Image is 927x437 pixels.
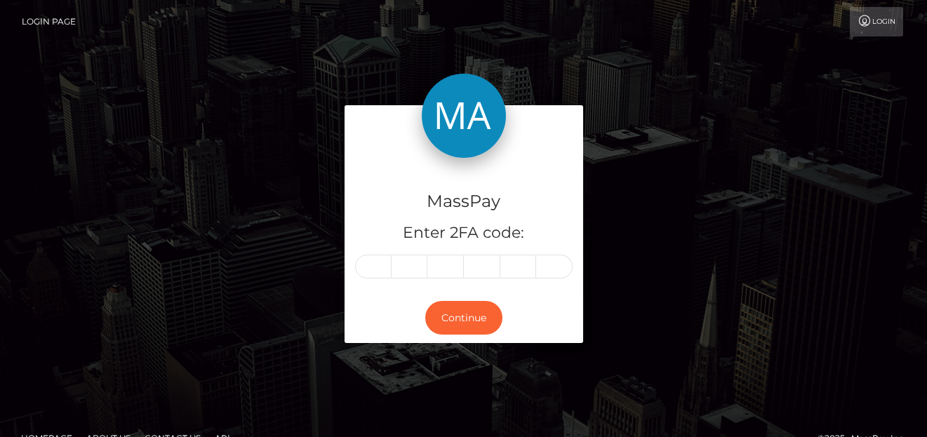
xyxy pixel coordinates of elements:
h5: Enter 2FA code: [355,222,573,244]
button: Continue [425,301,502,335]
a: Login Page [22,7,76,36]
a: Login [850,7,903,36]
h4: MassPay [355,189,573,214]
img: MassPay [422,74,506,158]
